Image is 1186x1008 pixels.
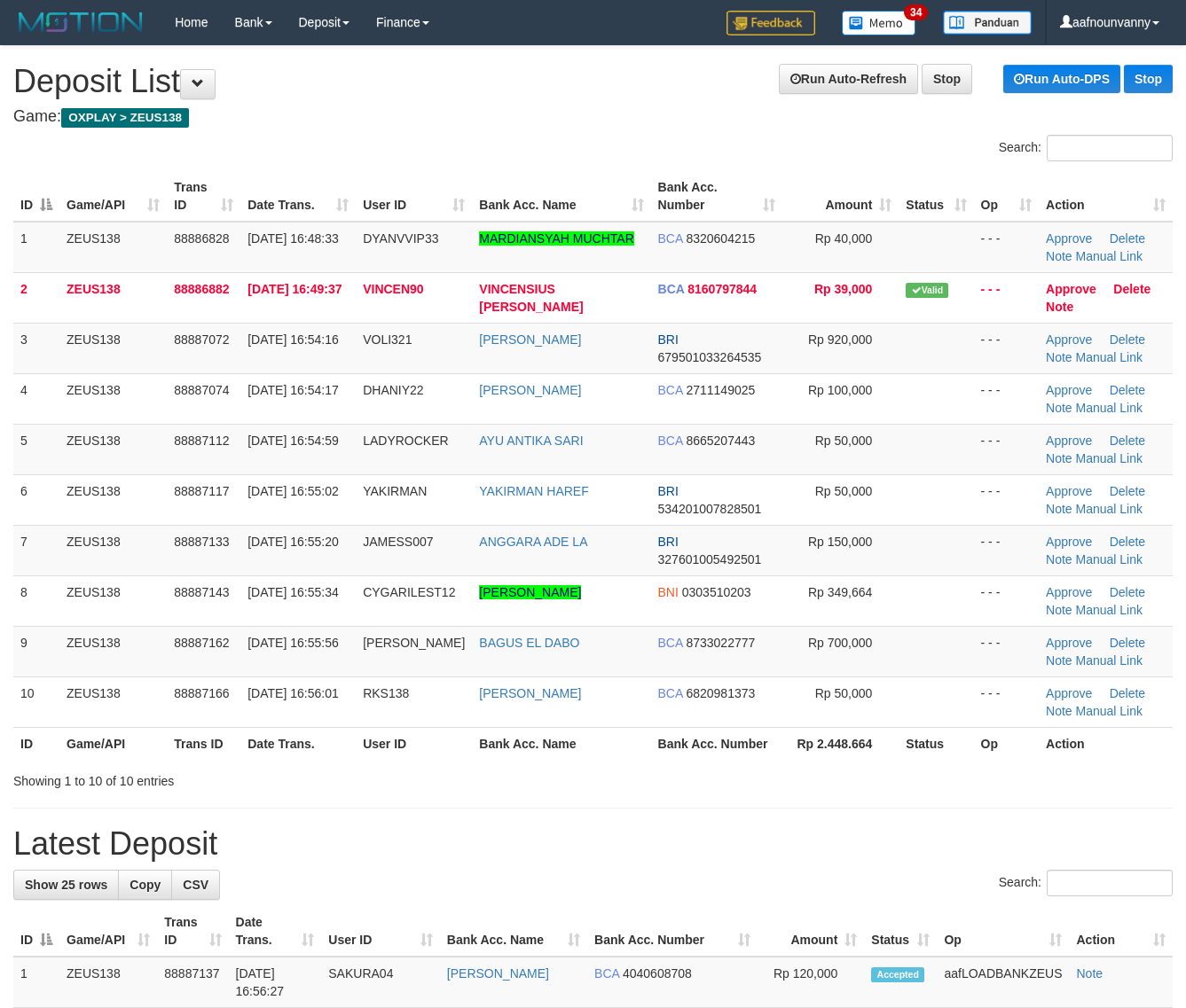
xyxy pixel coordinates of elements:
span: 88887074 [174,383,229,397]
span: Rp 920,000 [808,332,872,347]
a: Manual Link [1076,451,1143,465]
a: Note [1046,249,1072,263]
td: - - - [974,222,1040,273]
span: [DATE] 16:54:17 [247,383,338,397]
span: 88887112 [174,434,229,448]
span: [DATE] 16:55:02 [247,484,338,498]
span: [DATE] 16:55:56 [247,636,338,650]
a: MARDIANSYAH MUCHTAR [479,231,634,246]
td: - - - [974,474,1040,525]
th: ID: activate to sort column descending [13,171,59,222]
span: BCA [658,282,685,296]
td: ZEUS138 [59,222,167,273]
span: [DATE] 16:54:59 [247,434,338,448]
a: Approve [1046,636,1092,650]
th: Trans ID [167,727,240,760]
td: ZEUS138 [59,676,167,727]
td: ZEUS138 [59,575,167,626]
td: 9 [13,626,59,676]
a: Approve [1046,383,1092,397]
h1: Deposit List [13,64,1173,99]
span: DYANVVIP33 [363,231,438,246]
th: Action: activate to sort column ascending [1069,906,1173,957]
td: SAKURA04 [321,957,440,1008]
img: Feedback.jpg [727,11,815,35]
span: Rp 39,000 [814,282,872,296]
span: Copy 8733022777 to clipboard [686,636,755,650]
span: [DATE] 16:49:37 [247,282,342,296]
span: CYGARILEST12 [363,585,455,599]
td: 2 [13,272,59,323]
td: - - - [974,676,1040,727]
span: Copy 679501033264535 to clipboard [658,350,762,364]
a: Manual Link [1076,401,1143,415]
a: Copy [118,870,172,900]
a: Stop [922,64,972,94]
span: YAKIRMAN [363,484,427,498]
span: LADYROCKER [363,434,448,448]
a: CSV [171,870,220,900]
span: 34 [904,4,928,20]
a: [PERSON_NAME] [479,383,581,397]
td: [DATE] 16:56:27 [229,957,322,1008]
span: Rp 349,664 [808,585,872,599]
a: Manual Link [1076,653,1143,668]
th: User ID: activate to sort column ascending [356,171,472,222]
td: Rp 120,000 [758,957,864,1008]
th: ID [13,727,59,760]
th: Op: activate to sort column ascending [974,171,1040,222]
td: 1 [13,957,59,1008]
a: BAGUS EL DABO [479,636,579,650]
td: - - - [974,323,1040,373]
span: BCA [658,636,683,650]
a: Note [1046,451,1072,465]
th: Amount: activate to sort column ascending [782,171,899,222]
span: Copy 6820981373 to clipboard [686,686,755,700]
a: AYU ANTIKA SARI [479,434,583,448]
td: ZEUS138 [59,424,167,474]
th: Trans ID: activate to sort column ascending [157,906,228,957]
span: Rp 700,000 [808,636,872,650]
a: [PERSON_NAME] [479,585,581,599]
th: Bank Acc. Name: activate to sort column ascending [440,906,587,957]
a: [PERSON_NAME] [479,686,581,700]
th: Op: activate to sort column ascending [937,906,1069,957]
span: Rp 50,000 [815,434,873,448]
a: VINCENSIUS [PERSON_NAME] [479,282,583,314]
a: Note [1046,552,1072,567]
th: Date Trans. [240,727,356,760]
td: - - - [974,272,1040,323]
a: Approve [1046,434,1092,448]
span: [DATE] 16:48:33 [247,231,338,246]
a: Show 25 rows [13,870,119,900]
input: Search: [1047,870,1173,896]
a: Delete [1110,383,1145,397]
span: Copy 8320604215 to clipboard [686,231,755,246]
span: 88887162 [174,636,229,650]
td: ZEUS138 [59,474,167,525]
span: Copy [130,878,161,892]
th: User ID: activate to sort column ascending [321,906,440,957]
a: Delete [1113,282,1151,296]
td: ZEUS138 [59,272,167,323]
label: Search: [999,870,1173,896]
th: Bank Acc. Number: activate to sort column ascending [651,171,783,222]
span: [PERSON_NAME] [363,636,465,650]
th: Trans ID: activate to sort column ascending [167,171,240,222]
td: - - - [974,626,1040,676]
th: Status: activate to sort column ascending [864,906,937,957]
span: RKS138 [363,686,409,700]
a: Delete [1110,434,1145,448]
h4: Game: [13,108,1173,126]
a: Run Auto-DPS [1003,65,1120,93]
span: 88887133 [174,535,229,549]
span: [DATE] 16:56:01 [247,686,338,700]
span: Rp 100,000 [808,383,872,397]
th: Bank Acc. Number [651,727,783,760]
input: Search: [1047,135,1173,161]
span: Copy 0303510203 to clipboard [682,585,751,599]
td: ZEUS138 [59,626,167,676]
th: User ID [356,727,472,760]
img: MOTION_logo.png [13,9,148,35]
th: Bank Acc. Number: activate to sort column ascending [587,906,758,957]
